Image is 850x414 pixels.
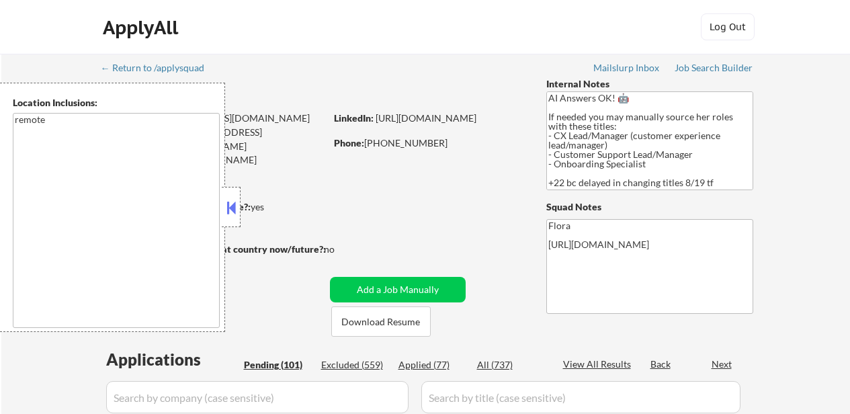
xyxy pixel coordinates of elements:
div: Back [650,358,672,371]
div: Internal Notes [546,77,753,91]
strong: Phone: [334,137,364,149]
div: ← Return to /applysquad [101,63,217,73]
a: Job Search Builder [675,63,753,76]
div: Job Search Builder [675,63,753,73]
div: Squad Notes [546,200,753,214]
button: Download Resume [331,306,431,337]
div: Excluded (559) [321,358,388,372]
div: Applications [106,351,239,368]
div: Applied (77) [398,358,466,372]
a: ← Return to /applysquad [101,63,217,76]
input: Search by company (case sensitive) [106,381,409,413]
div: Mailslurp Inbox [593,63,661,73]
div: Location Inclusions: [13,96,220,110]
div: All (737) [477,358,544,372]
div: [PHONE_NUMBER] [334,136,524,150]
button: Log Out [701,13,755,40]
button: Add a Job Manually [330,277,466,302]
a: Mailslurp Inbox [593,63,661,76]
div: ApplyAll [103,16,182,39]
div: Next [712,358,733,371]
div: no [324,243,362,256]
div: View All Results [563,358,635,371]
strong: LinkedIn: [334,112,374,124]
a: [URL][DOMAIN_NAME] [376,112,476,124]
div: Pending (101) [244,358,311,372]
input: Search by title (case sensitive) [421,381,740,413]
